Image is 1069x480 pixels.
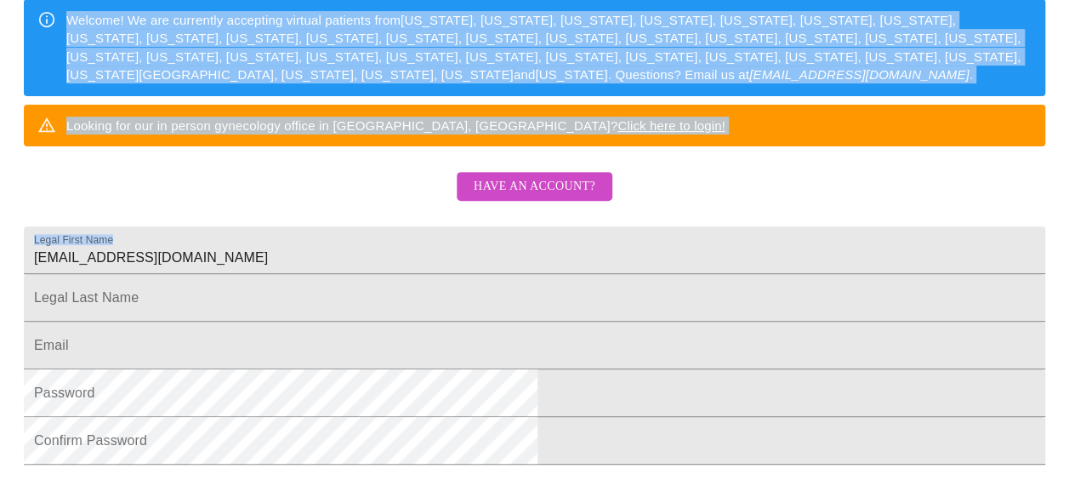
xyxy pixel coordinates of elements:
[617,118,725,133] a: Click here to login!
[66,110,725,141] div: Looking for our in person gynecology office in [GEOGRAPHIC_DATA], [GEOGRAPHIC_DATA]?
[452,191,617,205] a: Have an account?
[66,4,1032,91] div: Welcome! We are currently accepting virtual patients from [US_STATE], [US_STATE], [US_STATE], [US...
[457,172,612,202] button: Have an account?
[474,176,595,197] span: Have an account?
[749,67,969,82] em: [EMAIL_ADDRESS][DOMAIN_NAME]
